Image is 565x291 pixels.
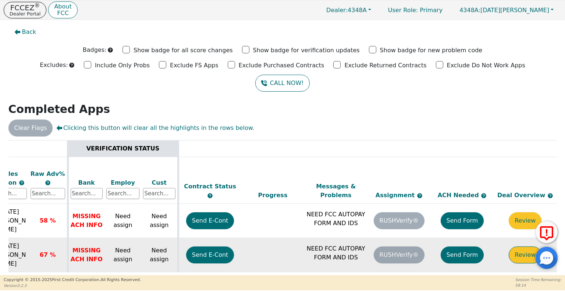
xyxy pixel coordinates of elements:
[306,210,366,228] p: NEED FCC AUTOPAY FORM AND IDS
[31,170,65,177] span: Raw Adv%
[4,2,46,18] button: FCCEZ®Dealer Portal
[497,192,553,199] span: Deal Overview
[380,46,483,55] p: Show badge for new problem code
[71,178,103,187] div: Bank
[326,7,367,14] span: 4348A
[438,192,481,199] span: ACH Needed
[106,178,139,187] div: Employ
[54,4,71,10] p: About
[459,7,480,14] span: 4348A:
[95,61,150,70] p: Include Only Probs
[40,251,56,258] span: 67 %
[143,188,175,199] input: Search...
[515,277,561,283] p: Session Time Remaining:
[141,238,178,272] td: Need assign
[447,61,525,70] p: Exclude Do Not Work Apps
[31,188,65,199] input: Search...
[40,61,68,70] p: Excludes:
[306,182,366,200] div: Messages & Problems
[186,212,234,229] button: Send E-Cont
[56,124,254,132] span: Clicking this button will clear all the highlights in the rows below.
[186,246,234,263] button: Send E-Cont
[441,246,484,263] button: Send Form
[184,183,236,190] span: Contract Status
[344,61,426,70] p: Exclude Returned Contracts
[381,3,450,17] a: User Role: Primary
[141,204,178,238] td: Need assign
[376,192,417,199] span: Assignment
[83,46,107,54] p: Badges:
[54,10,71,16] p: FCC
[170,61,218,70] p: Exclude FS Apps
[143,178,175,187] div: Cust
[255,75,309,92] button: CALL NOW!
[10,11,40,16] p: Dealer Portal
[8,103,110,116] strong: Completed Apps
[68,238,104,272] td: MISSING ACH INFO
[68,204,104,238] td: MISSING ACH INFO
[35,2,40,9] sup: ®
[441,212,484,229] button: Send Form
[253,46,360,55] p: Show badge for verification updates
[452,4,561,16] button: 4348A:[DATE][PERSON_NAME]
[71,144,175,153] div: VERIFICATION STATUS
[536,221,558,243] button: Report Error to FCC
[509,212,541,229] button: Review
[381,3,450,17] p: Primary
[243,191,303,200] div: Progress
[10,4,40,11] p: FCCEZ
[134,46,233,55] p: Show badge for all score changes
[4,277,141,283] p: Copyright © 2015- 2025 First Credit Corporation.
[104,204,141,238] td: Need assign
[326,7,348,14] span: Dealer:
[509,246,541,263] button: Review
[4,283,141,288] p: Version 3.2.3
[104,238,141,272] td: Need assign
[48,1,77,19] button: AboutFCC
[239,61,324,70] p: Exclude Purchased Contracts
[22,28,36,36] span: Back
[306,244,366,262] p: NEED FCC AUTOPAY FORM AND IDS
[319,4,379,16] button: Dealer:4348A
[459,7,549,14] span: [DATE][PERSON_NAME]
[515,283,561,288] p: 58:14
[40,217,56,224] span: 58 %
[71,188,103,199] input: Search...
[100,277,141,282] span: All Rights Reserved.
[388,7,418,14] span: User Role :
[8,24,42,40] button: Back
[106,188,139,199] input: Search...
